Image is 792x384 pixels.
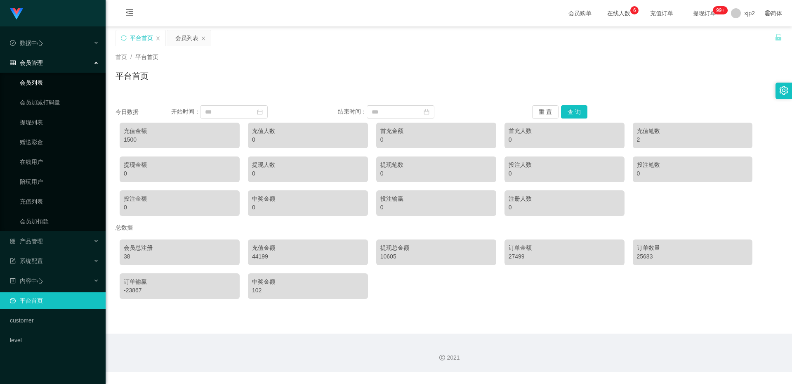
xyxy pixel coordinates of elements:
[115,54,127,60] span: 首页
[124,244,236,252] div: 会员总注册
[637,244,749,252] div: 订单数量
[646,10,677,16] span: 充值订单
[121,35,127,41] i: 图标: sync
[509,169,620,178] div: 0
[509,127,620,135] div: 首充人数
[20,193,99,210] a: 充值列表
[380,244,492,252] div: 提现总金额
[775,33,782,41] i: 图标: unlock
[20,114,99,130] a: 提现列表
[779,86,788,95] i: 图标: setting
[124,169,236,178] div: 0
[637,135,749,144] div: 2
[338,108,367,115] span: 结束时间：
[115,220,782,235] div: 总数据
[201,36,206,41] i: 图标: close
[10,238,43,244] span: 产品管理
[637,127,749,135] div: 充值笔数
[380,194,492,203] div: 投注输赢
[10,277,43,284] span: 内容中心
[20,134,99,150] a: 赠送彩金
[252,244,364,252] div: 充值金额
[20,173,99,190] a: 陪玩用户
[10,40,16,46] i: 图标: check-circle-o
[124,252,236,261] div: 38
[10,258,43,264] span: 系统配置
[10,312,99,329] a: customer
[509,203,620,212] div: 0
[252,135,364,144] div: 0
[20,94,99,111] a: 会员加减打码量
[156,36,160,41] i: 图标: close
[380,161,492,169] div: 提现笔数
[439,355,445,360] i: 图标: copyright
[20,74,99,91] a: 会员列表
[424,109,429,115] i: 图标: calendar
[765,10,771,16] i: 图标: global
[509,244,620,252] div: 订单金额
[20,213,99,230] a: 会员加扣款
[130,30,153,46] div: 平台首页
[10,59,43,66] span: 会员管理
[10,238,16,244] i: 图标: appstore-o
[124,161,236,169] div: 提现金额
[124,135,236,144] div: 1500
[380,203,492,212] div: 0
[630,6,639,14] sup: 6
[175,30,198,46] div: 会员列表
[252,203,364,212] div: 0
[171,108,200,115] span: 开始时间：
[561,105,587,119] button: 查 询
[380,127,492,135] div: 首充金额
[115,70,148,82] h1: 平台首页
[130,54,132,60] span: /
[112,353,785,362] div: 2021
[124,203,236,212] div: 0
[637,252,749,261] div: 25683
[10,40,43,46] span: 数据中心
[380,252,492,261] div: 10605
[252,127,364,135] div: 充值人数
[252,194,364,203] div: 中奖金额
[115,108,171,116] div: 今日数据
[20,154,99,170] a: 在线用户
[124,286,236,295] div: -23867
[252,286,364,295] div: 102
[124,277,236,286] div: 订单输赢
[252,169,364,178] div: 0
[10,278,16,284] i: 图标: profile
[135,54,158,60] span: 平台首页
[509,252,620,261] div: 27499
[532,105,559,119] button: 重 置
[380,169,492,178] div: 0
[509,194,620,203] div: 注册人数
[257,109,263,115] i: 图标: calendar
[10,258,16,264] i: 图标: form
[10,8,23,20] img: logo.9652507e.png
[10,332,99,348] a: level
[380,135,492,144] div: 0
[509,161,620,169] div: 投注人数
[252,252,364,261] div: 44199
[603,10,634,16] span: 在线人数
[252,161,364,169] div: 提现人数
[252,277,364,286] div: 中奖金额
[115,0,144,27] i: 图标: menu-fold
[637,169,749,178] div: 0
[633,6,636,14] p: 6
[124,127,236,135] div: 充值金额
[509,135,620,144] div: 0
[10,60,16,66] i: 图标: table
[10,292,99,309] a: 图标: dashboard平台首页
[689,10,720,16] span: 提现订单
[637,161,749,169] div: 投注笔数
[124,194,236,203] div: 投注金额
[713,6,728,14] sup: 200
